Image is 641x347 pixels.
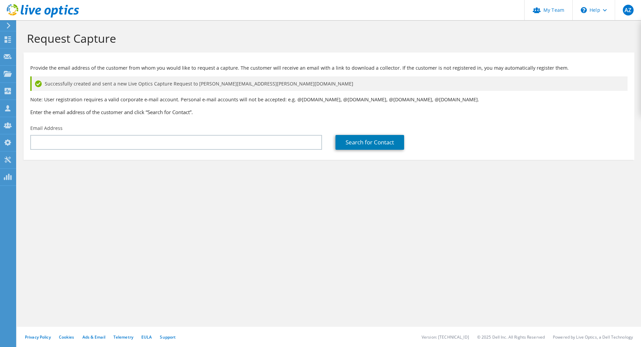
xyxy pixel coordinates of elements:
li: © 2025 Dell Inc. All Rights Reserved [477,334,545,340]
h3: Enter the email address of the customer and click “Search for Contact”. [30,108,628,116]
a: Support [160,334,176,340]
a: EULA [141,334,152,340]
span: AZ [623,5,634,15]
a: Privacy Policy [25,334,51,340]
span: Successfully created and sent a new Live Optics Capture Request to [PERSON_NAME][EMAIL_ADDRESS][P... [45,80,353,88]
a: Cookies [59,334,74,340]
p: Note: User registration requires a valid corporate e-mail account. Personal e-mail accounts will ... [30,96,628,103]
a: Search for Contact [335,135,404,150]
a: Telemetry [113,334,133,340]
li: Version: [TECHNICAL_ID] [422,334,469,340]
svg: \n [581,7,587,13]
a: Ads & Email [82,334,105,340]
label: Email Address [30,125,63,132]
p: Provide the email address of the customer from whom you would like to request a capture. The cust... [30,64,628,72]
h1: Request Capture [27,31,628,45]
li: Powered by Live Optics, a Dell Technology [553,334,633,340]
